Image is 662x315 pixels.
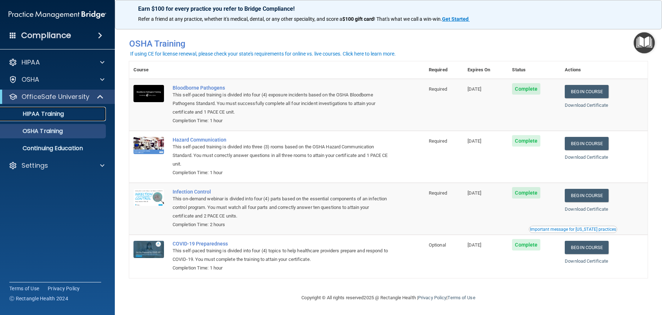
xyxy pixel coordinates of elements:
[429,242,446,248] span: Optional
[22,92,89,101] p: OfficeSafe University
[418,295,446,300] a: Privacy Policy
[468,190,481,196] span: [DATE]
[374,16,442,22] span: ! That's what we call a win-win.
[22,75,39,84] p: OSHA
[48,285,80,292] a: Privacy Policy
[565,241,609,254] a: Begin Course
[529,226,617,233] button: Read this if you are a dental practitioner in the state of CA
[508,61,560,79] th: Status
[138,5,639,12] p: Earn $100 for every practice you refer to Bridge Compliance!
[173,143,389,168] div: This self-paced training is divided into three (3) rooms based on the OSHA Hazard Communication S...
[9,92,104,101] a: OfficeSafe University
[173,137,389,143] a: Hazard Communication
[565,102,608,108] a: Download Certificate
[565,189,609,202] a: Begin Course
[468,242,481,248] span: [DATE]
[530,227,616,232] div: Important message for [US_STATE] practices
[565,154,608,160] a: Download Certificate
[173,116,389,125] div: Completion Time: 1 hour
[512,83,540,95] span: Complete
[429,190,447,196] span: Required
[173,168,389,177] div: Completion Time: 1 hour
[22,161,48,170] p: Settings
[565,85,609,98] a: Begin Course
[9,8,106,22] img: PMB logo
[173,91,389,116] div: This self-paced training is divided into four (4) exposure incidents based on the OSHA Bloodborne...
[560,61,648,79] th: Actions
[342,16,374,22] strong: $100 gift card
[22,58,40,67] p: HIPAA
[442,16,470,22] a: Get Started
[129,50,397,57] button: If using CE for license renewal, please check your state's requirements for online vs. live cours...
[512,239,540,250] span: Complete
[512,135,540,147] span: Complete
[129,61,168,79] th: Course
[173,247,389,264] div: This self-paced training is divided into four (4) topics to help healthcare providers prepare and...
[565,206,608,212] a: Download Certificate
[463,61,508,79] th: Expires On
[173,195,389,220] div: This on-demand webinar is divided into four (4) parts based on the essential components of an inf...
[21,30,71,40] h4: Compliance
[9,161,104,170] a: Settings
[5,128,63,135] p: OSHA Training
[512,187,540,199] span: Complete
[5,145,103,152] p: Continuing Education
[468,86,481,92] span: [DATE]
[5,110,64,118] p: HIPAA Training
[173,241,389,247] a: COVID-19 Preparedness
[634,32,655,53] button: Open Resource Center
[173,189,389,195] a: Infection Control
[258,286,520,309] div: Copyright © All rights reserved 2025 @ Rectangle Health | |
[565,258,608,264] a: Download Certificate
[9,285,39,292] a: Terms of Use
[173,264,389,272] div: Completion Time: 1 hour
[429,86,447,92] span: Required
[468,138,481,144] span: [DATE]
[173,220,389,229] div: Completion Time: 2 hours
[130,51,396,56] div: If using CE for license renewal, please check your state's requirements for online vs. live cours...
[565,137,609,150] a: Begin Course
[173,85,389,91] a: Bloodborne Pathogens
[424,61,463,79] th: Required
[9,295,68,302] span: Ⓒ Rectangle Health 2024
[9,58,104,67] a: HIPAA
[129,39,648,49] h4: OSHA Training
[429,138,447,144] span: Required
[447,295,475,300] a: Terms of Use
[138,16,342,22] span: Refer a friend at any practice, whether it's medical, dental, or any other speciality, and score a
[9,75,104,84] a: OSHA
[442,16,469,22] strong: Get Started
